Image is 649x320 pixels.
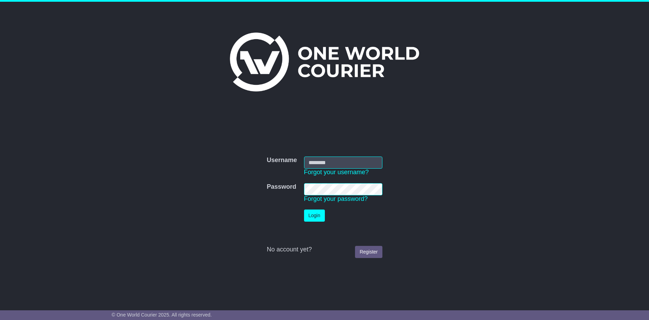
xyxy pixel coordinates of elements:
a: Register [355,246,382,258]
div: No account yet? [267,246,382,254]
label: Username [267,157,297,164]
img: One World [230,33,419,91]
a: Forgot your username? [304,169,369,176]
span: © One World Courier 2025. All rights reserved. [112,312,212,318]
label: Password [267,183,296,191]
a: Forgot your password? [304,195,368,202]
button: Login [304,210,325,222]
